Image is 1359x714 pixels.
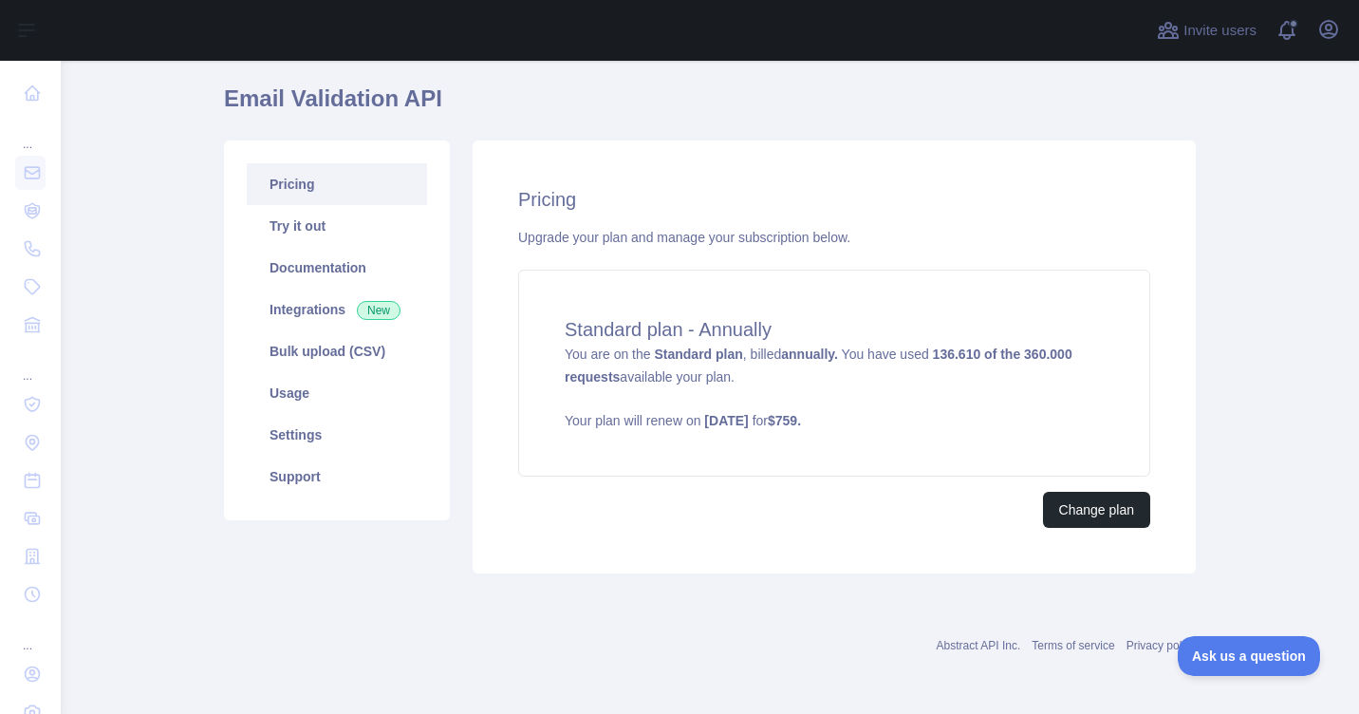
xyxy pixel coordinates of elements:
div: ... [15,346,46,384]
span: New [357,301,400,320]
a: Documentation [247,247,427,289]
a: Bulk upload (CSV) [247,330,427,372]
strong: $ 759 . [768,413,801,428]
div: ... [15,114,46,152]
a: Settings [247,414,427,456]
button: Invite users [1153,15,1260,46]
h4: Standard plan - Annually [565,316,1104,343]
a: Abstract API Inc. [937,639,1021,652]
h1: Email Validation API [224,84,1196,129]
a: Pricing [247,163,427,205]
strong: 136.610 of the 360.000 requests [565,347,1072,385]
div: ... [15,615,46,653]
iframe: Toggle Customer Support [1178,636,1321,676]
a: Try it out [247,205,427,247]
div: Upgrade your plan and manage your subscription below. [518,228,1150,247]
a: Support [247,456,427,498]
a: Terms of service [1032,639,1114,652]
strong: annually. [781,347,838,362]
a: Privacy policy [1126,639,1196,652]
h2: Pricing [518,186,1150,213]
p: Your plan will renew on for [565,411,1104,430]
strong: Standard plan [654,347,742,362]
button: Change plan [1043,492,1150,528]
a: Integrations New [247,289,427,330]
span: You are on the , billed You have used available your plan. [565,347,1104,430]
span: Invite users [1183,20,1257,42]
a: Usage [247,372,427,414]
strong: [DATE] [704,413,748,428]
